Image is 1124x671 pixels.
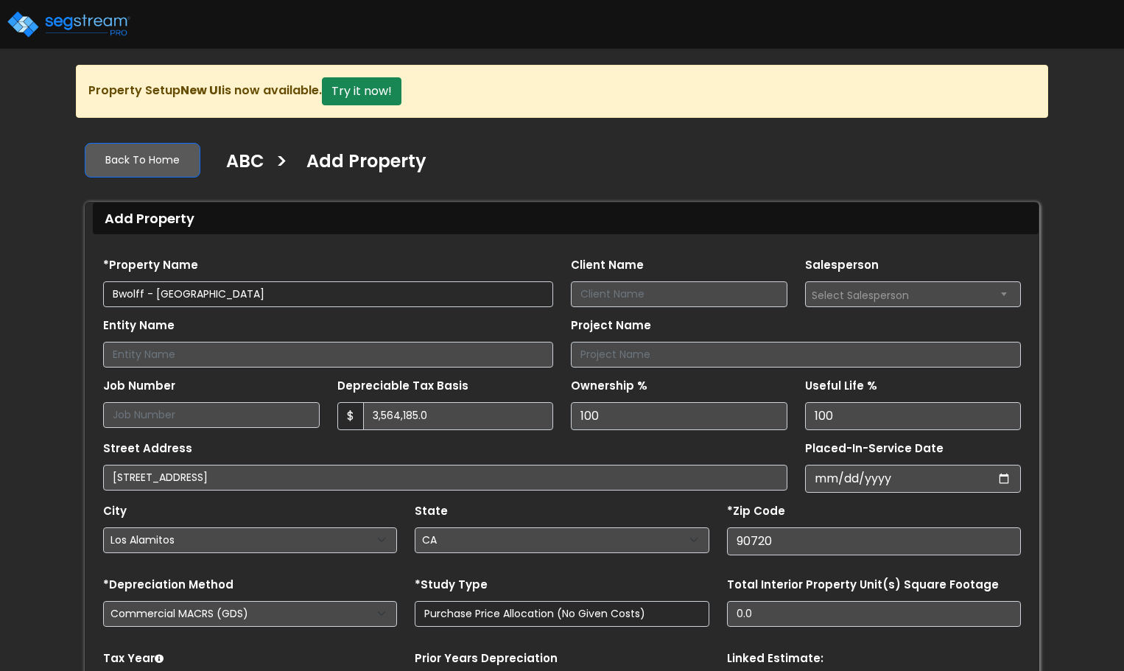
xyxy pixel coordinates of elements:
[805,257,879,274] label: Salesperson
[103,402,320,428] input: Job Number
[103,503,127,520] label: City
[215,151,264,182] a: ABC
[103,650,164,667] label: Tax Year
[103,342,553,368] input: Entity Name
[85,143,200,178] a: Back To Home
[103,378,175,395] label: Job Number
[337,402,364,430] span: $
[180,82,222,99] strong: New UI
[415,650,558,667] label: Prior Years Depreciation
[727,650,823,667] label: Linked Estimate:
[6,10,131,39] img: logo_pro_r.png
[571,378,647,395] label: Ownership %
[571,402,787,430] input: Ownership %
[363,402,554,430] input: 0.00
[103,465,787,491] input: Street Address
[103,281,553,307] input: Property Name
[103,440,192,457] label: Street Address
[415,577,488,594] label: *Study Type
[93,203,1039,234] div: Add Property
[103,577,233,594] label: *Depreciation Method
[226,151,264,176] h4: ABC
[727,503,785,520] label: *Zip Code
[306,151,426,176] h4: Add Property
[727,601,1021,627] input: total square foot
[727,577,999,594] label: Total Interior Property Unit(s) Square Footage
[571,317,651,334] label: Project Name
[812,288,909,303] span: Select Salesperson
[275,150,288,178] h3: >
[322,77,401,105] button: Try it now!
[337,378,468,395] label: Depreciable Tax Basis
[571,342,1021,368] input: Project Name
[295,151,426,182] a: Add Property
[103,317,175,334] label: Entity Name
[415,503,448,520] label: State
[727,527,1021,555] input: Zip Code
[103,257,198,274] label: *Property Name
[805,378,877,395] label: Useful Life %
[571,281,787,307] input: Client Name
[76,65,1048,118] div: Property Setup is now available.
[805,440,944,457] label: Placed-In-Service Date
[571,257,644,274] label: Client Name
[805,402,1022,430] input: Useful Life %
